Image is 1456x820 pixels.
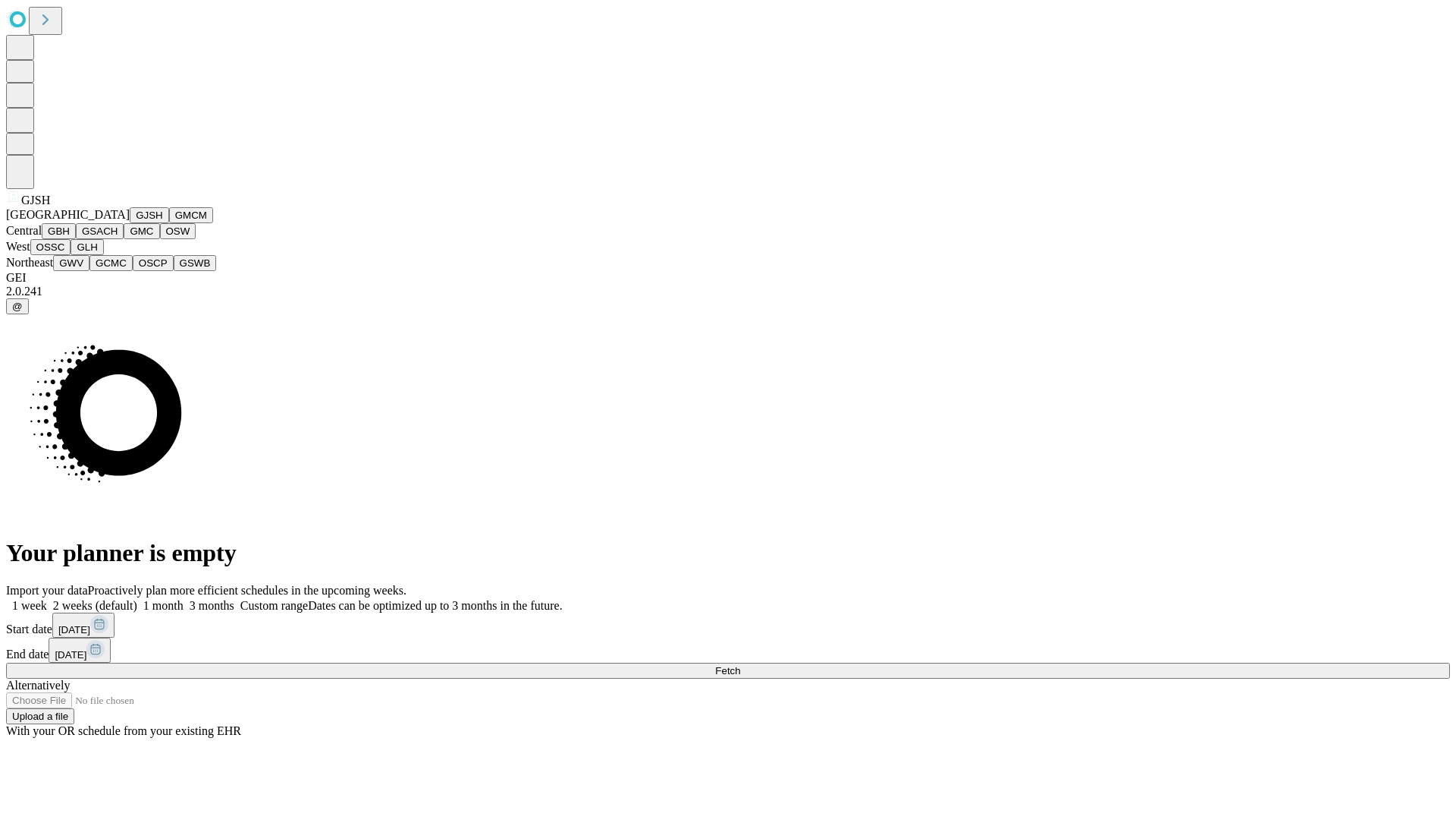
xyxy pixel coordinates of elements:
[124,223,159,239] button: GMC
[49,638,111,663] button: [DATE]
[6,584,88,597] span: Import your data
[89,255,133,271] button: GCMC
[53,599,137,612] span: 2 weeks (default)
[190,599,234,612] span: 3 months
[6,271,1450,285] div: GEI
[21,194,50,207] span: GJSH
[76,223,124,239] button: GSACH
[53,255,89,271] button: GWV
[308,599,562,612] span: Dates can be optimized up to 3 months in the future.
[6,679,70,692] span: Alternatively
[71,239,103,255] button: GLH
[6,613,1450,638] div: Start date
[6,208,130,221] span: [GEOGRAPHIC_DATA]
[58,624,90,635] span: [DATE]
[6,285,1450,298] div: 2.0.241
[143,599,184,612] span: 1 month
[6,256,53,269] span: Northeast
[6,724,241,737] span: With your OR schedule from your existing EHR
[133,255,174,271] button: OSCP
[6,539,1450,567] h1: Your planner is empty
[160,223,196,239] button: OSW
[6,638,1450,663] div: End date
[6,240,30,253] span: West
[6,224,42,237] span: Central
[55,649,86,661] span: [DATE]
[6,298,29,314] button: @
[30,239,71,255] button: OSSC
[169,207,213,223] button: GMCM
[240,599,308,612] span: Custom range
[174,255,217,271] button: GSWB
[12,599,47,612] span: 1 week
[6,663,1450,679] button: Fetch
[42,223,76,239] button: GBH
[715,665,740,676] span: Fetch
[6,708,74,724] button: Upload a file
[130,207,169,223] button: GJSH
[52,613,115,638] button: [DATE]
[12,301,23,312] span: @
[88,584,406,597] span: Proactively plan more efficient schedules in the upcoming weeks.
